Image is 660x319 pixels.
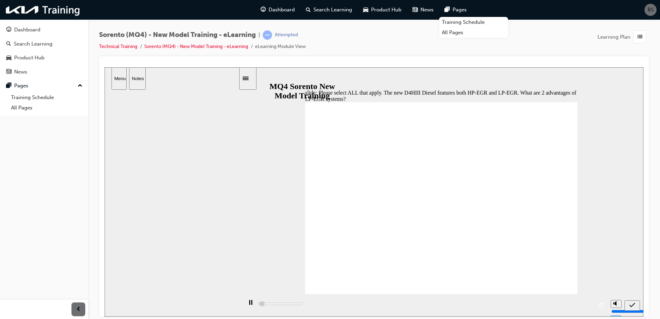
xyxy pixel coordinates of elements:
[6,69,11,75] span: news-icon
[255,3,300,17] a: guage-iconDashboard
[6,55,11,61] span: car-icon
[6,83,11,89] span: pages-icon
[371,6,401,14] span: Product Hub
[3,66,85,78] a: News
[306,6,311,14] span: search-icon
[598,30,649,43] button: Learning Plan
[14,26,40,34] div: Dashboard
[3,22,85,79] button: DashboardSearch LearningProduct HubNews
[412,6,418,14] span: news-icon
[275,32,298,38] div: Attempted
[269,6,295,14] span: Dashboard
[644,4,657,16] button: BS
[261,6,266,14] span: guage-icon
[14,40,52,48] div: Search Learning
[598,33,630,41] span: Learning Plan
[259,31,260,39] span: |
[503,227,516,249] div: misc controls
[78,81,82,90] span: up-icon
[14,54,45,62] div: Product Hub
[10,9,19,14] div: Menu
[8,103,85,113] a: All Pages
[99,43,137,49] a: Technical Training
[138,232,150,244] button: play/pause
[506,233,517,241] button: volume
[300,3,358,17] a: search-iconSearch Learning
[453,6,467,14] span: Pages
[3,51,85,64] a: Product Hub
[520,227,535,249] nav: slide navigation
[138,227,503,249] div: playback controls
[6,27,11,33] span: guage-icon
[439,17,508,28] a: Training Schedule
[507,241,551,247] input: volume
[76,305,81,314] span: prev-icon
[363,6,368,14] span: car-icon
[492,233,503,243] button: replay
[3,38,85,50] a: Search Learning
[6,41,11,47] span: search-icon
[420,6,434,14] span: News
[3,79,85,92] button: Pages
[313,6,352,14] span: Search Learning
[27,9,38,14] div: Notes
[407,3,439,17] a: news-iconNews
[648,6,654,14] span: BS
[263,30,272,40] span: learningRecordVerb_ATTEMPT-icon
[3,3,83,17] img: kia-training
[439,3,472,17] a: pages-iconPages
[3,23,85,36] a: Dashboard
[14,68,27,76] div: News
[358,3,407,17] a: car-iconProduct Hub
[520,233,535,243] button: submit
[255,43,306,51] li: eLearning Module View
[637,33,642,41] span: list-icon
[99,31,256,39] span: Sorento (MQ4) - New Model Training - eLearning
[154,234,198,239] input: slide progress
[445,6,450,14] span: pages-icon
[439,27,508,38] a: All Pages
[144,43,248,49] a: Sorento (MQ4) - New Model Training - eLearning
[8,92,85,103] a: Training Schedule
[14,82,28,90] div: Pages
